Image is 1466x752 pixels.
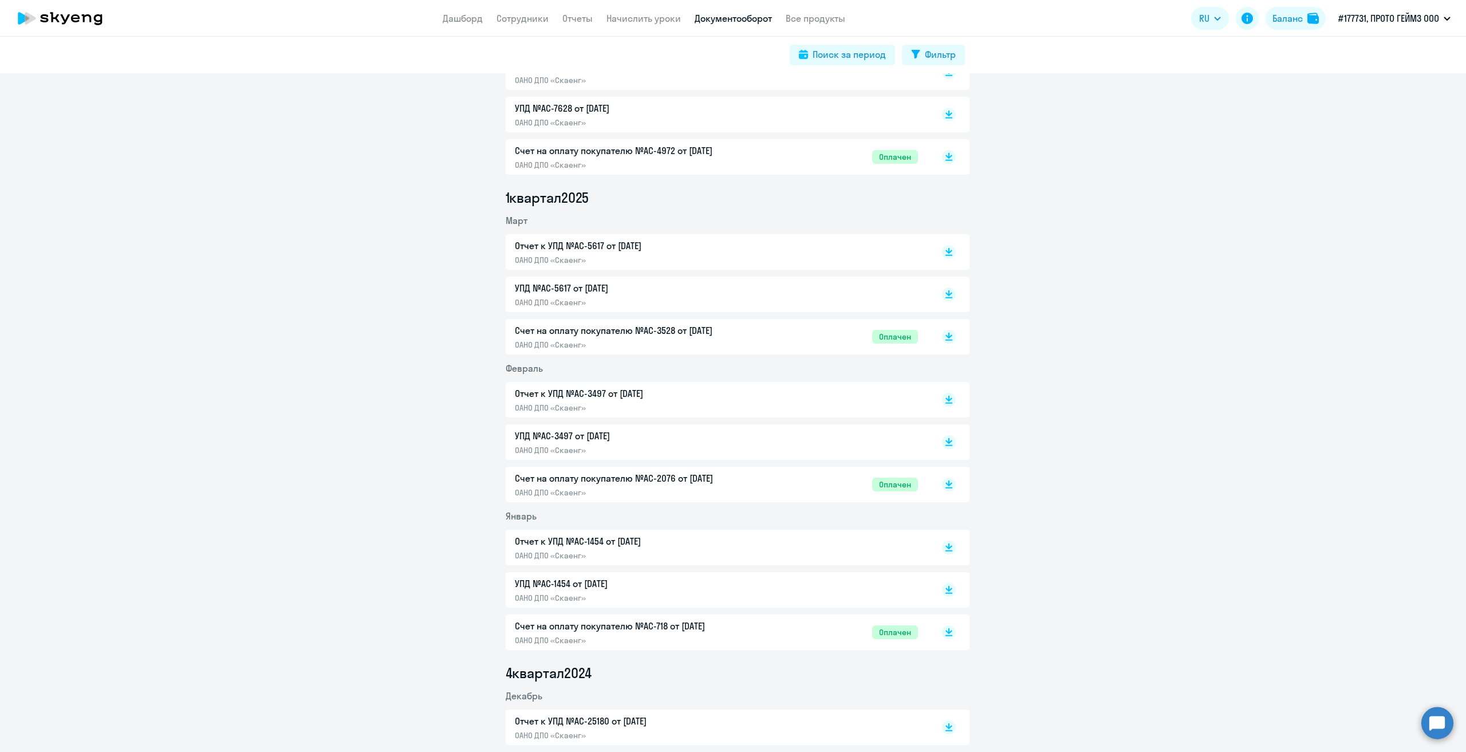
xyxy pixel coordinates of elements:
span: RU [1199,11,1209,25]
a: Счет на оплату покупателю №AC-4972 от [DATE]ОАНО ДПО «Скаенг»Оплачен [515,144,918,170]
a: Счет на оплату покупателю №AC-2076 от [DATE]ОАНО ДПО «Скаенг»Оплачен [515,471,918,498]
button: Фильтр [902,45,965,65]
button: Балансbalance [1266,7,1326,30]
p: ОАНО ДПО «Скаенг» [515,255,755,265]
a: Сотрудники [496,13,549,24]
span: Март [506,215,527,226]
span: Декабрь [506,690,542,702]
p: УПД №AC-5617 от [DATE] [515,281,755,295]
span: Оплачен [872,478,918,491]
button: Поиск за период [790,45,895,65]
a: Отчет к УПД №AC-25180 от [DATE]ОАНО ДПО «Скаенг» [515,714,918,741]
p: Отчет к УПД №AC-1454 от [DATE] [515,534,755,548]
p: ОАНО ДПО «Скаенг» [515,730,755,741]
p: Счет на оплату покупателю №AC-3528 от [DATE] [515,324,755,337]
a: Отчет к УПД №AC-3497 от [DATE]ОАНО ДПО «Скаенг» [515,387,918,413]
a: УПД №AC-3497 от [DATE]ОАНО ДПО «Скаенг» [515,429,918,455]
li: 4 квартал 2024 [506,664,970,682]
p: УПД №AC-3497 от [DATE] [515,429,755,443]
button: RU [1191,7,1229,30]
p: ОАНО ДПО «Скаенг» [515,75,755,85]
a: Дашборд [443,13,483,24]
p: Отчет к УПД №AC-25180 от [DATE] [515,714,755,728]
p: УПД №AC-1454 от [DATE] [515,577,755,590]
li: 1 квартал 2025 [506,188,970,207]
div: Поиск за период [813,48,886,61]
a: Счет на оплату покупателю №AC-718 от [DATE]ОАНО ДПО «Скаенг»Оплачен [515,619,918,645]
div: Фильтр [925,48,956,61]
a: Отчеты [562,13,593,24]
a: УПД №AC-5617 от [DATE]ОАНО ДПО «Скаенг» [515,281,918,308]
p: Счет на оплату покупателю №AC-718 от [DATE] [515,619,755,633]
p: ОАНО ДПО «Скаенг» [515,593,755,603]
p: Отчет к УПД №AC-5617 от [DATE] [515,239,755,253]
img: balance [1307,13,1319,24]
p: Счет на оплату покупателю №AC-2076 от [DATE] [515,471,755,485]
p: ОАНО ДПО «Скаенг» [515,445,755,455]
span: Оплачен [872,330,918,344]
p: ОАНО ДПО «Скаенг» [515,487,755,498]
span: Оплачен [872,625,918,639]
p: ОАНО ДПО «Скаенг» [515,635,755,645]
a: Отчет к УПД №AC-5617 от [DATE]ОАНО ДПО «Скаенг» [515,239,918,265]
a: Начислить уроки [606,13,681,24]
a: УПД №AC-7628 от [DATE]ОАНО ДПО «Скаенг» [515,101,918,128]
p: ОАНО ДПО «Скаенг» [515,340,755,350]
button: #177731, ПРОТО ГЕЙМЗ ООО [1333,5,1456,32]
a: Отчет к УПД №AC-1454 от [DATE]ОАНО ДПО «Скаенг» [515,534,918,561]
p: ОАНО ДПО «Скаенг» [515,297,755,308]
p: УПД №AC-7628 от [DATE] [515,101,755,115]
p: Счет на оплату покупателю №AC-4972 от [DATE] [515,144,755,158]
a: Счет на оплату покупателю №AC-3528 от [DATE]ОАНО ДПО «Скаенг»Оплачен [515,324,918,350]
p: ОАНО ДПО «Скаенг» [515,550,755,561]
a: УПД №AC-1454 от [DATE]ОАНО ДПО «Скаенг» [515,577,918,603]
p: Отчет к УПД №AC-3497 от [DATE] [515,387,755,400]
span: Оплачен [872,150,918,164]
a: Все продукты [786,13,845,24]
span: Январь [506,510,537,522]
span: Февраль [506,363,543,374]
p: ОАНО ДПО «Скаенг» [515,160,755,170]
p: ОАНО ДПО «Скаенг» [515,403,755,413]
a: Документооборот [695,13,772,24]
div: Баланс [1272,11,1303,25]
p: #177731, ПРОТО ГЕЙМЗ ООО [1338,11,1439,25]
p: ОАНО ДПО «Скаенг» [515,117,755,128]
